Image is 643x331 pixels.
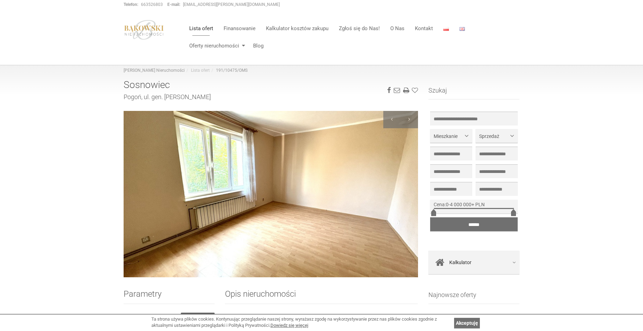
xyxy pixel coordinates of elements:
[141,2,163,7] a: 663526803
[454,318,480,328] a: Akceptuję
[443,27,449,31] img: Polski
[124,111,418,277] img: Mieszkanie Sprzedaż Sosnowiec Pogoń gen. Stefana Grota-Roweckiego
[124,94,418,101] h2: Pogoń, ul. gen. [PERSON_NAME]
[124,289,215,304] h2: Parametry
[151,316,451,329] div: Ta strona używa plików cookies. Kontynuując przeglądanie naszej strony, wyrażasz zgodę na wykorzy...
[124,313,135,320] dt: Cena
[428,87,520,99] h3: Szukaj
[270,323,308,328] a: Dowiedz się więcej
[446,202,449,207] span: 0
[385,21,410,35] a: O Nas
[450,202,485,207] span: 4 000 000+ PLN
[434,202,446,207] span: Cena:
[476,129,518,143] button: Sprzedaż
[124,68,185,73] a: [PERSON_NAME] Nieruchomości
[434,133,464,140] span: Mieszkanie
[430,200,518,214] div: -
[124,80,418,90] h1: Sosnowiec
[181,313,215,322] span: 259 000 PLN
[449,258,471,267] span: Kalkulator
[410,21,438,35] a: Kontakt
[216,68,248,73] a: 191/10475/OMS
[185,68,210,73] li: Lista ofert
[124,20,165,40] img: logo
[225,289,418,304] h2: Opis nieruchomości
[248,39,264,53] a: Blog
[218,21,261,35] a: Finansowanie
[184,39,248,53] a: Oferty nieruchomości
[184,21,218,35] a: Lista ofert
[428,291,520,304] h3: Najnowsze oferty
[261,21,334,35] a: Kalkulator kosztów zakupu
[124,2,138,7] strong: Telefon:
[430,129,472,143] button: Mieszkanie
[167,2,180,7] strong: E-mail:
[334,21,385,35] a: Zgłoś się do Nas!
[183,2,280,7] a: [EMAIL_ADDRESS][PERSON_NAME][DOMAIN_NAME]
[459,27,465,31] img: English
[479,133,509,140] span: Sprzedaż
